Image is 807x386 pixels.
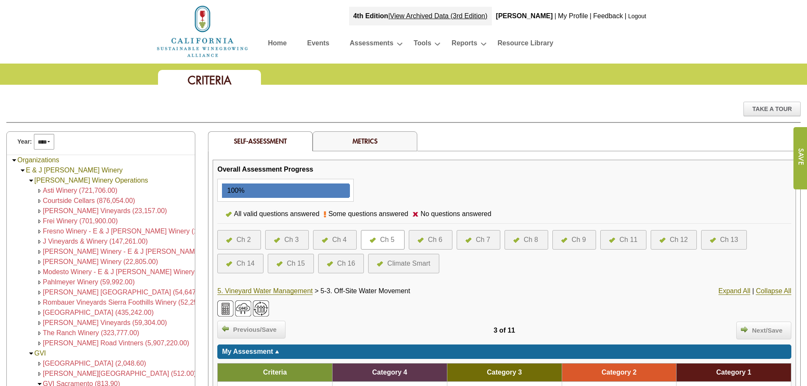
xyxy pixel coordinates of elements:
[226,261,232,267] img: icon-all-questions-answered.png
[349,7,492,25] div: |
[609,235,638,245] a: Ch 11
[324,211,326,218] img: icon-some-questions-answered.png
[418,235,444,245] a: Ch 6
[593,12,623,19] a: Feedback
[710,238,716,243] img: icon-all-questions-answered.png
[743,102,801,116] div: Take A Tour
[274,238,280,243] img: icon-all-questions-answered.png
[229,325,281,335] span: Previous/Save
[28,178,34,184] img: Collapse Gallo Winery Operations
[43,207,167,214] span: [PERSON_NAME] Vineyards (23,157.00)
[11,157,17,164] img: Collapse Organizations
[748,326,787,336] span: Next/Save
[793,127,807,189] input: Submit
[494,327,515,334] span: 3 of 11
[226,238,232,243] img: icon-all-questions-answered.png
[43,360,146,367] a: [GEOGRAPHIC_DATA] (2,048.60)
[322,238,328,243] img: icon-all-questions-answered.png
[624,7,627,25] div: |
[589,7,592,25] div: |
[223,184,244,197] div: 100%
[326,209,413,219] div: Some questions answered
[43,197,135,204] a: Courtside Cellars (876,054.00)
[377,261,383,267] img: icon-all-questions-answered.png
[476,235,490,245] div: Ch 7
[43,187,117,194] a: Asti Winery (721,706.00)
[43,289,208,296] span: [PERSON_NAME] [GEOGRAPHIC_DATA] (54,647.00)
[571,235,586,245] div: Ch 9
[226,258,255,269] a: Ch 14
[17,156,59,164] a: Organizations
[414,37,431,52] a: Tools
[562,364,677,382] td: Category 2
[234,136,287,145] span: Self-Assessment
[496,12,553,19] b: [PERSON_NAME]
[268,37,287,52] a: Home
[43,329,139,336] a: The Ranch Winery (323,777.00)
[43,228,239,235] a: Fresno Winery - E & J [PERSON_NAME] Winery (18,946,685.00)
[452,37,477,52] a: Reports
[418,238,424,243] img: icon-all-questions-answered.png
[226,235,252,245] a: Ch 2
[670,235,688,245] div: Ch 12
[377,258,430,269] a: Climate Smart
[43,217,118,225] span: Frei Winery (701,900.00)
[352,136,377,145] a: Metrics
[26,167,123,174] a: E & J [PERSON_NAME] Winery
[217,287,313,295] a: 5. Vineyard Water Management
[321,287,410,294] span: 5-3. Off-Site Water Movement
[353,12,388,19] strong: 4th Edition
[274,235,300,245] a: Ch 3
[513,238,519,243] img: icon-all-questions-answered.png
[287,258,305,269] div: Ch 15
[380,235,394,245] div: Ch 5
[43,278,135,286] a: Pahlmeyer Winery (59,992.00)
[315,287,319,294] span: >
[513,235,539,245] a: Ch 8
[43,319,167,326] a: [PERSON_NAME] Vineyards (59,304.00)
[736,322,791,339] a: Next/Save
[677,364,791,382] td: Category 1
[720,235,738,245] div: Ch 13
[307,37,329,52] a: Events
[660,238,666,243] img: icon-all-questions-answered.png
[337,258,355,269] div: Ch 16
[43,370,196,377] a: [PERSON_NAME][GEOGRAPHIC_DATA] (512.00)
[43,299,213,306] a: Rombauer Vineyards Sierra Foothills Winery (52,258.00)
[43,258,158,265] a: [PERSON_NAME] Winery (22,805.00)
[498,37,554,52] a: Resource Library
[327,258,355,269] a: Ch 16
[232,209,324,219] div: All valid questions answered
[226,212,232,217] img: icon-all-questions-answered.png
[419,209,496,219] div: No questions answered
[43,339,189,347] span: [PERSON_NAME] Road Vintners (5,907,220.00)
[236,258,255,269] div: Ch 14
[263,369,287,376] span: Criteria
[370,238,376,243] img: icon-all-questions-answered.png
[428,235,442,245] div: Ch 6
[710,235,738,245] a: Ch 13
[741,326,748,333] img: arrow_right.png
[217,300,233,317] img: EconomicToolSWPIcon38x38.png
[43,268,241,275] a: Modesto Winery - E & J [PERSON_NAME] Winery (3,479,737.00)
[275,350,279,353] img: sort_arrow_up.gif
[609,238,615,243] img: icon-all-questions-answered.png
[43,238,148,245] a: J Vineyards & Winery (147,261.00)
[236,235,251,245] div: Ch 2
[217,344,791,359] div: Click to toggle my assessment information
[235,300,251,317] img: 1-ClimateSmartSWPIcon38x38.png
[28,350,34,357] img: Collapse GVI
[34,177,148,184] a: [PERSON_NAME] Winery Operations
[554,7,557,25] div: |
[43,248,274,255] a: [PERSON_NAME] Winery - E & J [PERSON_NAME] Winery (30,993,770.00)
[332,235,347,245] div: Ch 4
